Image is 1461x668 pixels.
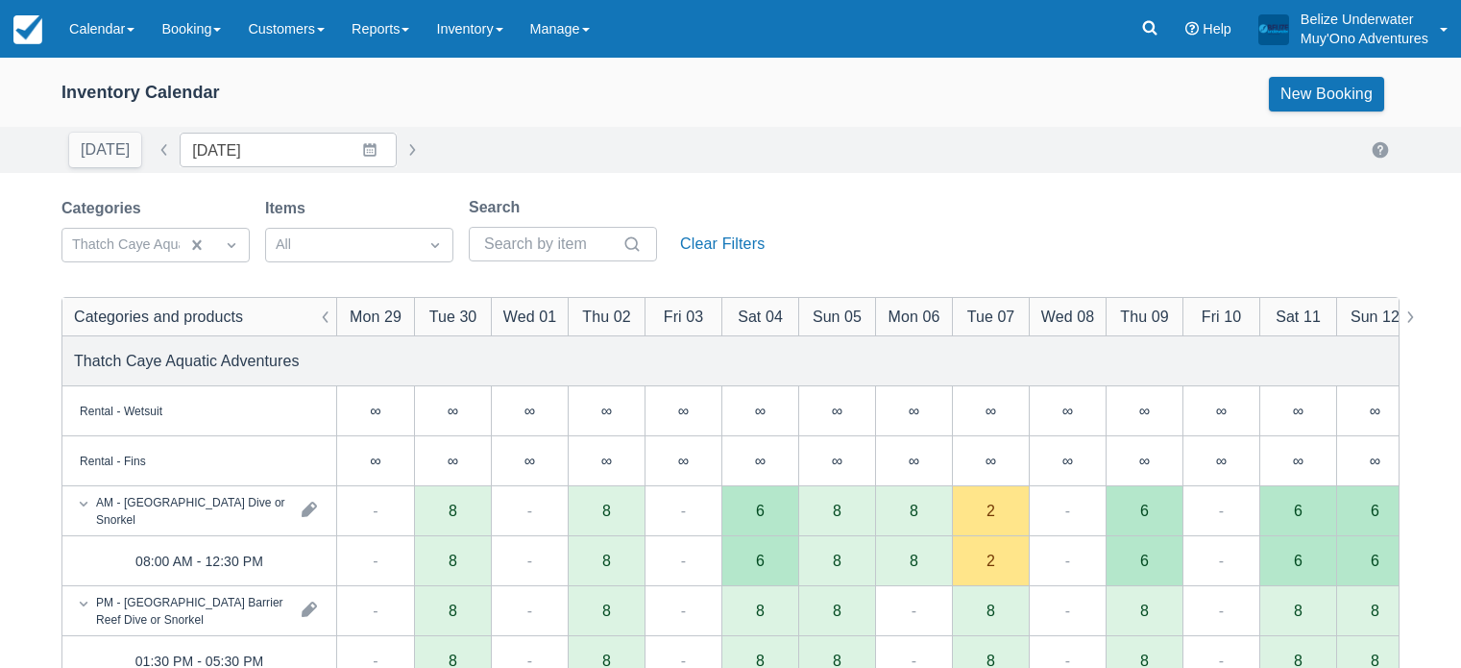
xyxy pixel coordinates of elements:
div: - [681,549,686,572]
div: 8 [602,553,611,568]
div: 6 [756,503,765,518]
div: ∞ [524,403,535,418]
div: 8 [833,553,841,568]
div: 8 [449,603,457,618]
div: 8 [833,503,841,518]
div: Tue 07 [967,305,1015,328]
div: 8 [449,653,457,668]
div: 8 [756,653,765,668]
div: ∞ [1370,403,1380,418]
div: ∞ [909,453,919,468]
div: ∞ [1293,403,1303,418]
div: ∞ [645,386,721,436]
div: 8 [833,653,841,668]
span: Dropdown icon [426,235,445,255]
div: 8 [986,653,995,668]
p: Belize Underwater [1301,10,1428,29]
div: 8 [1294,653,1303,668]
div: PM - [GEOGRAPHIC_DATA] Barrier Reef Dive or Snorkel [96,593,286,628]
div: ∞ [721,436,798,486]
div: Tue 30 [429,305,477,328]
div: Inventory Calendar [61,82,220,104]
div: ∞ [1216,403,1227,418]
div: - [1065,499,1070,522]
img: checkfront-main-nav-mini-logo.png [13,15,42,44]
div: ∞ [524,453,535,468]
div: 8 [602,653,611,668]
div: - [912,599,916,622]
div: 8 [833,603,841,618]
div: 6 [1294,503,1303,518]
div: ∞ [1182,386,1259,436]
div: ∞ [798,436,875,486]
div: Sat 11 [1276,305,1321,328]
div: 6 [1106,536,1182,586]
button: Clear Filters [672,227,772,261]
div: 6 [756,553,765,568]
div: ∞ [601,403,612,418]
div: ∞ [1259,386,1336,436]
div: - [1065,549,1070,572]
div: Mon 06 [889,305,940,328]
div: ∞ [832,403,842,418]
div: ∞ [986,453,996,468]
div: 8 [875,536,952,586]
div: ∞ [414,386,491,436]
div: Sat 04 [738,305,783,328]
div: 2 [986,503,995,518]
div: ∞ [678,403,689,418]
div: ∞ [832,453,842,468]
div: Wed 08 [1041,305,1094,328]
div: - [373,549,377,572]
div: ∞ [678,453,689,468]
div: ∞ [1259,436,1336,486]
div: Rental - Wetsuit [80,402,162,419]
div: 6 [721,536,798,586]
div: 8 [449,503,457,518]
div: 2 [986,553,995,568]
div: ∞ [491,436,568,486]
div: ∞ [1182,436,1259,486]
div: ∞ [448,403,458,418]
div: Thu 02 [582,305,630,328]
div: - [681,599,686,622]
div: ∞ [986,403,996,418]
div: ∞ [1062,403,1073,418]
div: ∞ [952,386,1029,436]
input: Date [180,133,397,167]
div: ∞ [645,436,721,486]
div: ∞ [414,436,491,486]
div: ∞ [952,436,1029,486]
div: 6 [1336,536,1413,586]
div: ∞ [798,386,875,436]
div: 8 [602,603,611,618]
div: ∞ [1293,453,1303,468]
div: AM - [GEOGRAPHIC_DATA] Dive or Snorkel [96,493,286,528]
div: 6 [1371,553,1379,568]
div: ∞ [755,403,766,418]
div: Thatch Caye Aquatic Adventures [74,349,300,372]
div: ∞ [1062,453,1073,468]
div: ∞ [337,386,414,436]
div: 2 [952,536,1029,586]
div: ∞ [1336,436,1413,486]
div: Thu 09 [1120,305,1168,328]
label: Search [469,196,527,219]
div: 8 [1371,653,1379,668]
div: 8 [568,536,645,586]
div: ∞ [875,436,952,486]
div: 8 [414,536,491,586]
span: Dropdown icon [222,235,241,255]
div: Wed 01 [503,305,556,328]
div: - [373,599,377,622]
div: 6 [1140,553,1149,568]
div: 8 [449,553,457,568]
div: 6 [1140,503,1149,518]
div: Rental - Fins [80,452,146,469]
div: Fri 03 [664,305,703,328]
div: ∞ [491,386,568,436]
div: ∞ [1216,453,1227,468]
div: ∞ [1106,386,1182,436]
div: - [1219,549,1224,572]
div: 8 [910,553,918,568]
